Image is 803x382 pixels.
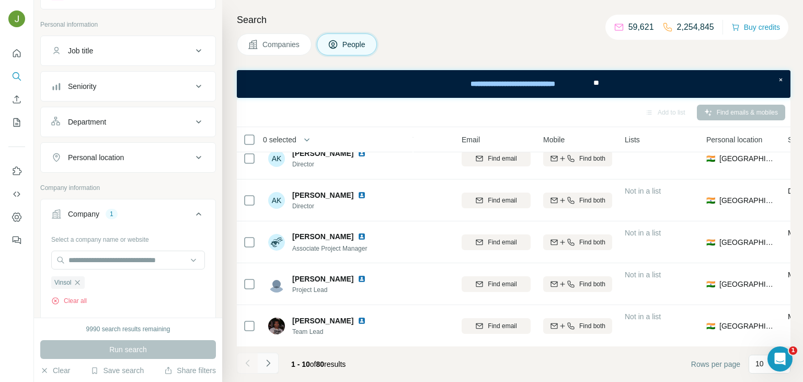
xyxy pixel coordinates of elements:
[625,312,661,321] span: Not in a list
[292,274,353,284] span: [PERSON_NAME]
[543,151,612,166] button: Find both
[462,234,531,250] button: Find email
[625,187,661,195] span: Not in a list
[706,321,715,331] span: 🇮🇳
[292,201,370,211] span: Director
[292,245,367,252] span: Associate Project Manager
[8,90,25,109] button: Enrich CSV
[237,13,790,27] h4: Search
[268,276,285,293] img: Avatar
[755,358,764,369] p: 10
[358,191,366,199] img: LinkedIn logo
[262,39,301,50] span: Companies
[8,113,25,132] button: My lists
[268,318,285,334] img: Avatar
[358,275,366,283] img: LinkedIn logo
[292,190,353,200] span: [PERSON_NAME]
[358,317,366,325] img: LinkedIn logo
[8,185,25,204] button: Use Surfe API
[579,279,605,289] span: Find both
[677,21,714,33] p: 2,254,845
[543,276,612,292] button: Find both
[706,237,715,248] span: 🇮🇳
[625,134,640,145] span: Lists
[54,278,71,287] span: Vinsol
[68,152,124,163] div: Personal location
[40,183,216,193] p: Company information
[462,134,480,145] span: Email
[291,360,346,368] span: results
[263,134,296,145] span: 0 selected
[68,81,96,92] div: Seniority
[625,271,661,279] span: Not in a list
[68,117,106,127] div: Department
[8,44,25,63] button: Quick start
[706,153,715,164] span: 🇮🇳
[86,324,170,334] div: 9990 search results remaining
[41,201,215,231] button: Company1
[310,360,316,368] span: of
[579,154,605,163] span: Find both
[719,279,775,289] span: [GEOGRAPHIC_DATA]
[543,193,612,208] button: Find both
[68,209,99,219] div: Company
[358,149,366,158] img: LinkedIn logo
[51,231,205,244] div: Select a company name or website
[488,196,517,205] span: Find email
[8,208,25,227] button: Dashboard
[488,238,517,247] span: Find email
[462,193,531,208] button: Find email
[68,46,93,56] div: Job title
[90,365,144,376] button: Save search
[625,229,661,237] span: Not in a list
[41,74,215,99] button: Seniority
[268,150,285,167] div: AK
[292,285,370,295] span: Project Lead
[291,360,310,368] span: 1 - 10
[41,38,215,63] button: Job title
[543,234,612,250] button: Find both
[789,346,797,355] span: 1
[543,318,612,334] button: Find both
[40,365,70,376] button: Clear
[292,327,370,336] span: Team Lead
[358,232,366,241] img: LinkedIn logo
[719,153,775,164] span: [GEOGRAPHIC_DATA]
[51,296,87,306] button: Clear all
[41,145,215,170] button: Personal location
[579,196,605,205] span: Find both
[462,276,531,292] button: Find email
[8,162,25,181] button: Use Surfe on LinkedIn
[691,359,740,369] span: Rows per page
[719,321,775,331] span: [GEOGRAPHIC_DATA]
[462,151,531,166] button: Find email
[164,365,216,376] button: Share filters
[237,70,790,98] iframe: Banner
[706,279,715,289] span: 🇮🇳
[41,109,215,134] button: Department
[488,321,517,331] span: Find email
[40,20,216,29] p: Personal information
[268,234,285,251] img: Avatar
[258,353,279,374] button: Navigate to next page
[767,346,793,372] iframe: Intercom live chat
[579,238,605,247] span: Find both
[8,67,25,86] button: Search
[488,279,517,289] span: Find email
[488,154,517,163] span: Find email
[579,321,605,331] span: Find both
[292,316,353,326] span: [PERSON_NAME]
[106,209,118,219] div: 1
[292,148,353,159] span: [PERSON_NAME]
[342,39,366,50] span: People
[462,318,531,334] button: Find email
[316,360,325,368] span: 80
[268,192,285,209] div: AK
[628,21,654,33] p: 59,621
[706,134,762,145] span: Personal location
[8,10,25,27] img: Avatar
[543,134,565,145] span: Mobile
[719,237,775,248] span: [GEOGRAPHIC_DATA]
